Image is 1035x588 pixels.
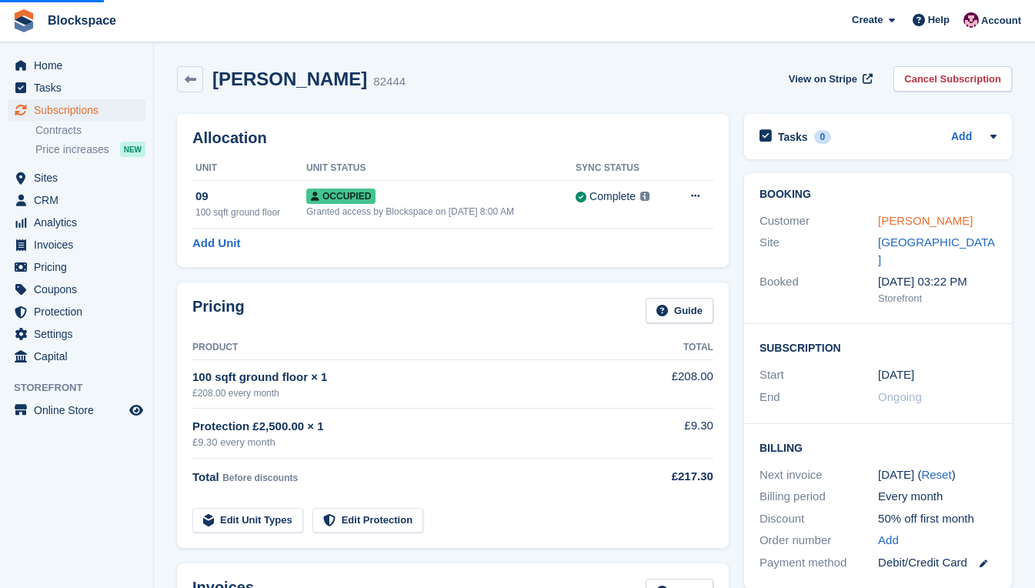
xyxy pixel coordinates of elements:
img: icon-info-grey-7440780725fd019a000dd9b08b2336e03edf1995a4989e88bcd33f0948082b44.svg [640,192,649,201]
img: Blockspace [963,12,979,28]
h2: Billing [760,439,997,455]
div: Granted access by Blockspace on [DATE] 8:00 AM [306,205,576,219]
span: Settings [34,323,126,345]
td: £9.30 [633,409,713,459]
span: Tasks [34,77,126,99]
div: [DATE] ( ) [878,466,997,484]
span: Ongoing [878,390,922,403]
span: Subscriptions [34,99,126,121]
div: Next invoice [760,466,878,484]
th: Total [633,336,713,360]
a: Edit Protection [312,508,423,533]
span: Total [192,470,219,483]
a: menu [8,212,145,233]
a: Edit Unit Types [192,508,303,533]
div: End [760,389,878,406]
a: View on Stripe [783,66,876,92]
a: menu [8,99,145,121]
span: Home [34,55,126,76]
div: 82444 [373,73,406,91]
span: Protection [34,301,126,322]
h2: [PERSON_NAME] [212,68,367,89]
a: Add [878,532,899,550]
span: Pricing [34,256,126,278]
a: menu [8,189,145,211]
div: 0 [814,130,832,144]
a: Add [951,129,972,146]
td: £208.00 [633,359,713,408]
img: stora-icon-8386f47178a22dfd0bd8f6a31ec36ba5ce8667c1dd55bd0f319d3a0aa187defe.svg [12,9,35,32]
div: 100 sqft ground floor × 1 [192,369,633,386]
a: Add Unit [192,235,240,252]
span: View on Stripe [789,72,857,87]
span: Storefront [14,380,153,396]
span: CRM [34,189,126,211]
a: menu [8,234,145,256]
h2: Booking [760,189,997,201]
div: Site [760,234,878,269]
div: Customer [760,212,878,230]
div: NEW [120,142,145,157]
a: menu [8,77,145,99]
span: Analytics [34,212,126,233]
span: Coupons [34,279,126,300]
time: 2025-04-28 00:00:00 UTC [878,366,914,384]
a: menu [8,346,145,367]
a: menu [8,55,145,76]
h2: Pricing [192,298,245,323]
th: Product [192,336,633,360]
span: Occupied [306,189,376,204]
div: Start [760,366,878,384]
th: Sync Status [576,156,671,181]
a: Cancel Subscription [893,66,1012,92]
span: Capital [34,346,126,367]
th: Unit Status [306,156,576,181]
div: Order number [760,532,878,550]
a: menu [8,399,145,421]
div: Booked [760,273,878,306]
span: Online Store [34,399,126,421]
span: Create [852,12,883,28]
a: menu [8,279,145,300]
div: Billing period [760,488,878,506]
a: [GEOGRAPHIC_DATA] [878,236,995,266]
a: menu [8,167,145,189]
div: £217.30 [633,468,713,486]
span: Before discounts [222,473,298,483]
h2: Allocation [192,129,713,147]
a: Preview store [127,401,145,419]
div: 100 sqft ground floor [195,205,306,219]
span: Account [981,13,1021,28]
a: [PERSON_NAME] [878,214,973,227]
span: Invoices [34,234,126,256]
div: 09 [195,188,306,205]
div: Protection £2,500.00 × 1 [192,418,633,436]
div: £208.00 every month [192,386,633,400]
a: menu [8,323,145,345]
a: Reset [921,468,951,481]
a: menu [8,256,145,278]
a: Blockspace [42,8,122,33]
div: Storefront [878,291,997,306]
a: Price increases NEW [35,141,145,158]
h2: Tasks [778,130,808,144]
div: 50% off first month [878,510,997,528]
span: Sites [34,167,126,189]
div: [DATE] 03:22 PM [878,273,997,291]
a: menu [8,301,145,322]
span: Help [928,12,950,28]
div: Complete [589,189,636,205]
div: Debit/Credit Card [878,554,997,572]
div: Every month [878,488,997,506]
div: £9.30 every month [192,435,633,450]
span: Price increases [35,142,109,157]
div: Discount [760,510,878,528]
th: Unit [192,156,306,181]
div: Payment method [760,554,878,572]
h2: Subscription [760,339,997,355]
a: Guide [646,298,713,323]
a: Contracts [35,123,145,138]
